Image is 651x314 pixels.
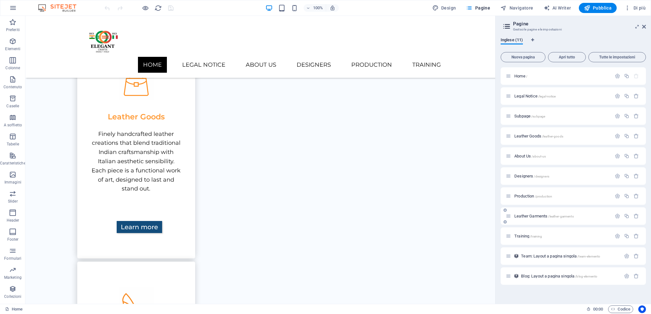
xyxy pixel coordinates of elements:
div: About Us/about-us [512,154,612,158]
h2: Pagine [513,21,646,27]
p: Caselle [6,104,19,109]
div: Rimuovi [634,193,639,199]
div: Impostazioni [624,273,629,279]
h6: Tempo sessione [586,305,603,313]
span: Fai clic per aprire la pagina [514,114,545,118]
button: reload [154,4,162,12]
span: Fai clic per aprire la pagina [514,174,549,178]
span: Di più [624,5,646,11]
p: Formulari [4,256,21,261]
button: 100% [304,4,326,12]
div: Impostazioni [615,213,620,219]
span: Apri tutto [551,55,583,59]
span: Pubblica [584,5,612,11]
div: Home/ [512,74,612,78]
span: /leather-goods [542,135,563,138]
div: Training/training [512,234,612,238]
span: Fai clic per aprire la pagina [521,274,597,278]
div: Duplicato [624,233,629,239]
span: /production [535,195,552,198]
button: Pagine [463,3,493,13]
h6: 100% [313,4,323,12]
div: Impostazioni [615,93,620,99]
span: AI Writer [544,5,571,11]
div: Subpage/subpage [512,114,612,118]
div: Duplicato [624,113,629,119]
span: /leather-garments [548,215,573,218]
p: Preferiti [6,27,20,32]
button: Apri tutto [548,52,586,62]
span: /training [530,235,542,238]
div: Duplicato [624,93,629,99]
div: Impostazioni [624,253,629,259]
span: Fai clic per aprire la pagina [514,74,527,78]
span: Fai clic per aprire la pagina [514,94,556,98]
span: /legal-notice [538,95,556,98]
p: Tabelle [7,142,19,147]
span: Inglese (11) [501,36,523,45]
p: Header [7,218,19,223]
span: /blog-elemento [575,275,597,278]
div: Rimuovi [634,153,639,159]
button: Tutte le impostazioni [588,52,646,62]
div: Rimuovi [634,133,639,139]
p: Elementi [5,46,20,51]
span: /team-elemento [577,255,600,258]
span: Tutte le impostazioni [591,55,643,59]
button: Clicca qui per lasciare la modalità di anteprima e continuare la modifica [141,4,149,12]
span: Codice [611,305,630,313]
span: 00 00 [593,305,603,313]
h3: Gestsci le pagine e le impostazioni [513,27,633,32]
i: Quando ridimensioni, regola automaticamente il livello di zoom in modo che corrisponda al disposi... [330,5,335,11]
div: Duplicato [624,193,629,199]
p: Collezioni [4,294,21,299]
span: Design [432,5,456,11]
button: Navigatore [498,3,536,13]
div: Designers/designers [512,174,612,178]
img: Editor Logo [37,4,84,12]
p: Immagini [4,180,21,185]
div: Leather Garments/leather-garments [512,214,612,218]
span: Nuova pagina [504,55,543,59]
span: / [526,75,527,78]
div: Legal Notice/legal-notice [512,94,612,98]
button: Design [430,3,459,13]
span: Pagine [466,5,490,11]
span: : [598,307,599,311]
i: Ricarica la pagina [154,4,162,12]
div: Rimuovi [634,213,639,219]
div: Rimuovi [634,253,639,259]
p: Colonne [5,65,20,70]
div: Rimuovi [634,233,639,239]
div: Questo layout viene utilizzato come modello per tutti gli elementi di questa collezione (es. post... [514,253,519,259]
span: Fai clic per aprire la pagina [514,234,542,238]
p: Footer [7,237,19,242]
div: Impostazioni [615,113,620,119]
span: Fai clic per aprire la pagina [521,254,600,258]
div: Questo layout viene utilizzato come modello per tutti gli elementi di questa collezione (es. post... [514,273,519,279]
p: Contenuto [3,84,22,90]
button: Codice [608,305,633,313]
span: /about-us [531,155,546,158]
div: Duplicato [624,133,629,139]
div: Impostazioni [615,173,620,179]
div: Impostazioni [615,193,620,199]
div: Duplicato [624,153,629,159]
button: Usercentrics [638,305,646,313]
span: /designers [534,175,549,178]
div: La pagina iniziale non può essere eliminata [634,73,639,79]
span: Fai clic per aprire la pagina [514,194,552,198]
div: Production/production [512,194,612,198]
span: Fai clic per aprire la pagina [514,154,546,158]
div: Duplicato [624,213,629,219]
div: Impostazioni [615,153,620,159]
div: Impostazioni [615,233,620,239]
div: Duplicato [624,73,629,79]
button: Di più [622,3,648,13]
a: Fai clic per annullare la selezione. Doppio clic per aprire le pagine [5,305,23,313]
p: Slider [8,199,18,204]
button: Nuova pagina [501,52,545,62]
span: Leather Garments [514,214,574,218]
p: Marketing [4,275,22,280]
span: Navigatore [500,5,533,11]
